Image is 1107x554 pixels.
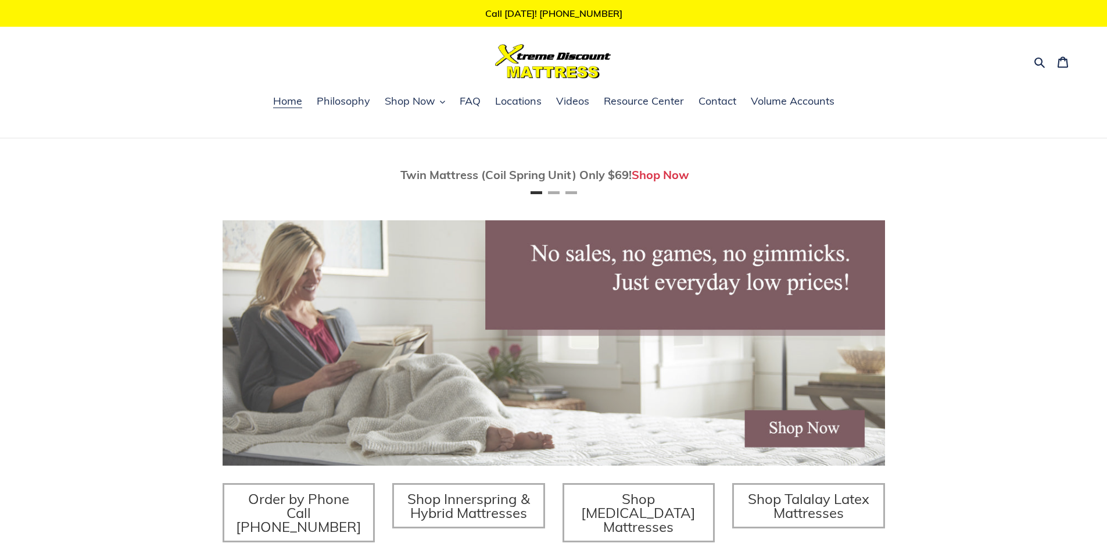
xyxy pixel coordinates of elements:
span: Shop Now [385,94,435,108]
a: Contact [693,93,742,110]
span: Volume Accounts [751,94,834,108]
button: Page 3 [565,191,577,194]
a: Locations [489,93,547,110]
a: Shop Innerspring & Hybrid Mattresses [392,483,545,528]
a: Videos [550,93,595,110]
span: Shop Innerspring & Hybrid Mattresses [407,490,530,521]
img: herobannermay2022-1652879215306_1200x.jpg [223,220,885,466]
a: Shop [MEDICAL_DATA] Mattresses [563,483,715,542]
a: Order by Phone Call [PHONE_NUMBER] [223,483,375,542]
a: Home [267,93,308,110]
span: Contact [698,94,736,108]
a: Volume Accounts [745,93,840,110]
a: Shop Now [632,167,689,182]
a: Resource Center [598,93,690,110]
span: Philosophy [317,94,370,108]
a: FAQ [454,93,486,110]
button: Shop Now [379,93,451,110]
span: Shop [MEDICAL_DATA] Mattresses [581,490,696,535]
span: Home [273,94,302,108]
a: Philosophy [311,93,376,110]
span: Videos [556,94,589,108]
span: Twin Mattress (Coil Spring Unit) Only $69! [400,167,632,182]
span: Shop Talalay Latex Mattresses [748,490,869,521]
span: FAQ [460,94,481,108]
img: Xtreme Discount Mattress [495,44,611,78]
a: Shop Talalay Latex Mattresses [732,483,885,528]
span: Locations [495,94,542,108]
span: Resource Center [604,94,684,108]
button: Page 1 [531,191,542,194]
span: Order by Phone Call [PHONE_NUMBER] [236,490,361,535]
button: Page 2 [548,191,560,194]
